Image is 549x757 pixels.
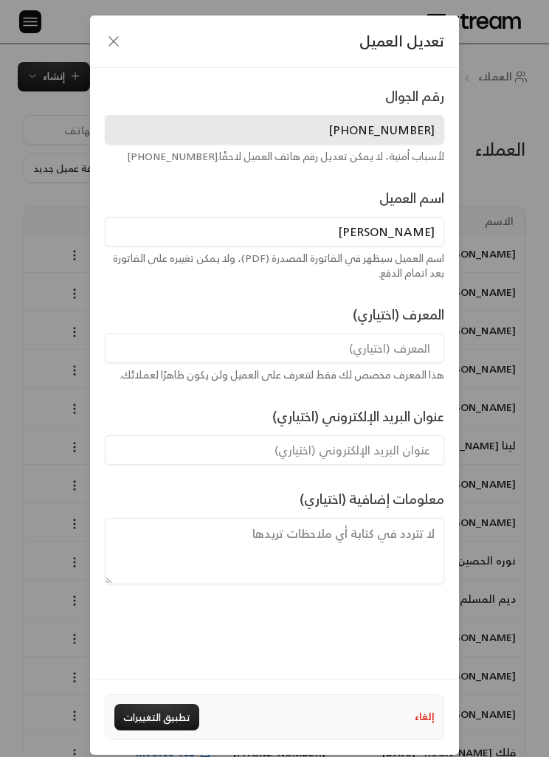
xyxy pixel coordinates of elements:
[385,86,444,106] label: رقم الجوال
[272,406,444,426] label: عنوان البريد الإلكتروني (اختياري)
[379,187,444,208] label: اسم العميل
[353,304,444,325] label: المعرف (اختياري)
[105,251,444,280] div: اسم العميل سيظهر في الفاتورة المصدرة (PDF)، ولا يمكن تغييره على الفاتورة بعد اتمام الدفع.
[105,115,444,145] input: رقم الجوال
[105,367,444,382] div: هذا المعرف مخصص لك فقط لتتعرف على العميل ولن يكون ظاهرًا لعملائك.
[105,333,444,363] input: المعرف (اختياري)
[114,704,199,730] button: تطبيق التغييرات
[300,488,444,509] label: معلومات إضافية (اختياري)
[415,710,435,725] button: إلغاء
[105,149,444,164] div: لأسباب أمنية، لا يمكن تعديل رقم هاتف العميل لاحقًا. [PHONE_NUMBER]
[359,30,444,52] span: تعديل العميل
[105,435,444,465] input: عنوان البريد الإلكتروني (اختياري)
[105,217,444,246] input: اسم العميل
